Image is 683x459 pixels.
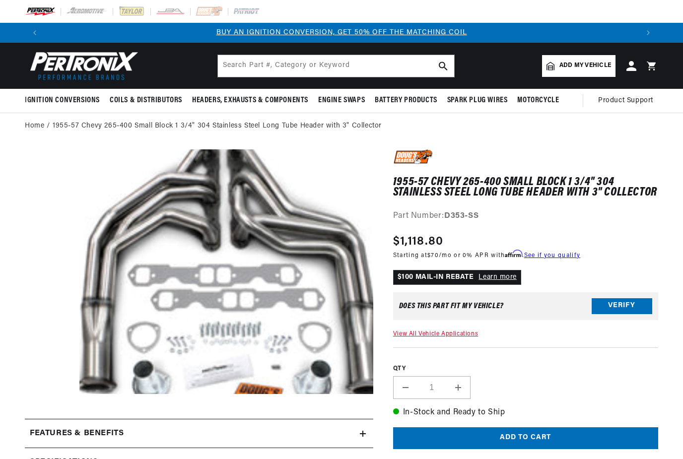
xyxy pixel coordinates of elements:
[25,419,373,448] summary: Features & Benefits
[598,95,653,106] span: Product Support
[598,89,658,113] summary: Product Support
[442,89,513,112] summary: Spark Plug Wires
[25,121,44,131] a: Home
[512,89,564,112] summary: Motorcycle
[318,95,365,106] span: Engine Swaps
[25,121,658,131] nav: breadcrumbs
[505,250,522,258] span: Affirm
[517,95,559,106] span: Motorcycle
[444,212,478,220] strong: D353-SS
[313,89,370,112] summary: Engine Swaps
[638,23,658,43] button: Translation missing: en.sections.announcements.next_announcement
[375,95,437,106] span: Battery Products
[592,298,652,314] button: Verify
[370,89,442,112] summary: Battery Products
[53,121,382,131] a: 1955-57 Chevy 265-400 Small Block 1 3/4" 304 Stainless Steel Long Tube Header with 3" Collector
[110,95,182,106] span: Coils & Distributors
[25,149,373,399] media-gallery: Gallery Viewer
[216,29,467,36] a: BUY AN IGNITION CONVERSION, GET 50% OFF THE MATCHING COIL
[105,89,187,112] summary: Coils & Distributors
[393,177,658,197] h1: 1955-57 Chevy 265-400 Small Block 1 3/4" 304 Stainless Steel Long Tube Header with 3" Collector
[393,331,478,337] a: View All Vehicle Applications
[478,273,517,281] a: Learn more
[393,210,658,223] div: Part Number:
[218,55,454,77] input: Search Part #, Category or Keyword
[393,233,444,251] span: $1,118.80
[447,95,508,106] span: Spark Plug Wires
[187,89,313,112] summary: Headers, Exhausts & Components
[393,251,580,260] p: Starting at /mo or 0% APR with .
[393,270,521,285] p: $100 MAIL-IN REBATE
[393,406,658,419] p: In-Stock and Ready to Ship
[399,302,504,310] div: Does This part fit My vehicle?
[45,27,638,38] div: 1 of 3
[25,89,105,112] summary: Ignition Conversions
[432,55,454,77] button: search button
[524,253,580,259] a: See if you qualify - Learn more about Affirm Financing (opens in modal)
[393,365,658,373] label: QTY
[542,55,615,77] a: Add my vehicle
[25,95,100,106] span: Ignition Conversions
[393,427,658,450] button: Add to cart
[25,23,45,43] button: Translation missing: en.sections.announcements.previous_announcement
[30,427,124,440] h2: Features & Benefits
[25,49,139,83] img: Pertronix
[559,61,611,70] span: Add my vehicle
[427,253,439,259] span: $70
[45,27,638,38] div: Announcement
[192,95,308,106] span: Headers, Exhausts & Components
